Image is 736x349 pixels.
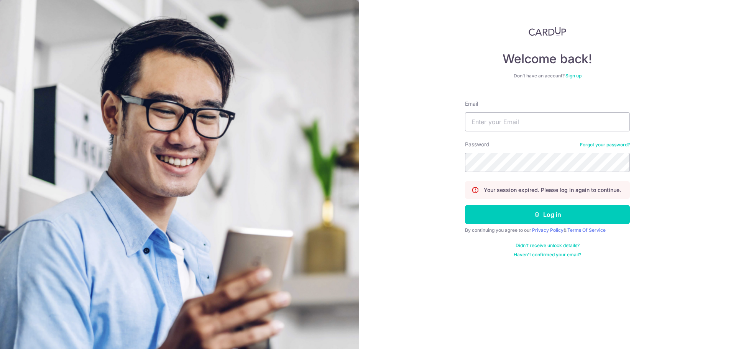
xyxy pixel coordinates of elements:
div: By continuing you agree to our & [465,227,630,233]
a: Sign up [565,73,582,79]
a: Terms Of Service [567,227,606,233]
label: Email [465,100,478,108]
a: Forgot your password? [580,142,630,148]
div: Don’t have an account? [465,73,630,79]
a: Didn't receive unlock details? [516,242,580,249]
h4: Welcome back! [465,51,630,67]
button: Log in [465,205,630,224]
label: Password [465,141,490,148]
a: Privacy Policy [532,227,563,233]
p: Your session expired. Please log in again to continue. [484,186,621,194]
img: CardUp Logo [529,27,566,36]
a: Haven't confirmed your email? [514,252,581,258]
input: Enter your Email [465,112,630,131]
